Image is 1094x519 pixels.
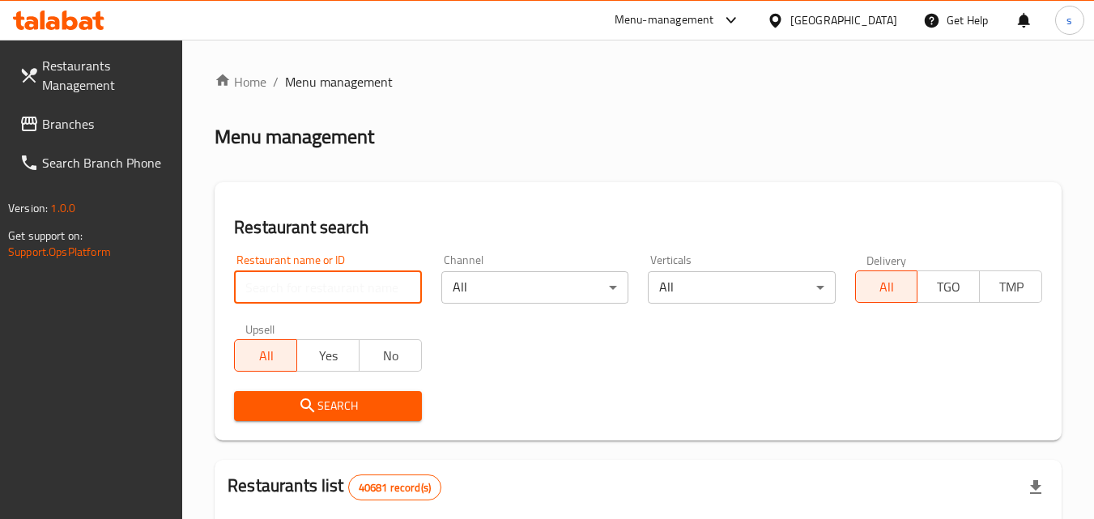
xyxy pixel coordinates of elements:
[234,215,1042,240] h2: Restaurant search
[441,271,628,304] div: All
[648,271,835,304] div: All
[359,339,422,372] button: No
[234,271,421,304] input: Search for restaurant name or ID..
[50,198,75,219] span: 1.0.0
[241,344,291,368] span: All
[296,339,360,372] button: Yes
[855,270,918,303] button: All
[228,474,441,500] h2: Restaurants list
[215,124,374,150] h2: Menu management
[234,391,421,421] button: Search
[245,323,275,334] label: Upsell
[6,143,183,182] a: Search Branch Phone
[304,344,353,368] span: Yes
[615,11,714,30] div: Menu-management
[8,225,83,246] span: Get support on:
[1016,468,1055,507] div: Export file
[215,72,1062,91] nav: breadcrumb
[924,275,973,299] span: TGO
[349,480,441,496] span: 40681 record(s)
[862,275,912,299] span: All
[42,56,170,95] span: Restaurants Management
[247,396,408,416] span: Search
[1066,11,1072,29] span: s
[979,270,1042,303] button: TMP
[215,72,266,91] a: Home
[8,241,111,262] a: Support.OpsPlatform
[6,104,183,143] a: Branches
[366,344,415,368] span: No
[273,72,279,91] li: /
[42,153,170,172] span: Search Branch Phone
[234,339,297,372] button: All
[8,198,48,219] span: Version:
[42,114,170,134] span: Branches
[285,72,393,91] span: Menu management
[790,11,897,29] div: [GEOGRAPHIC_DATA]
[986,275,1036,299] span: TMP
[866,254,907,266] label: Delivery
[917,270,980,303] button: TGO
[348,474,441,500] div: Total records count
[6,46,183,104] a: Restaurants Management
